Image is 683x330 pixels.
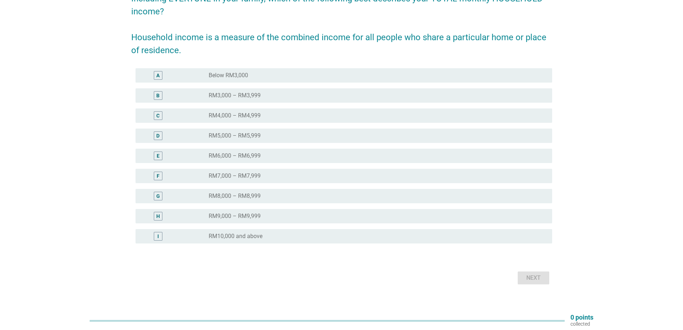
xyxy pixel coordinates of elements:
label: RM4,000 – RM4,999 [209,112,261,119]
div: B [156,92,160,99]
div: D [156,132,160,140]
label: RM3,000 – RM3,999 [209,92,261,99]
div: H [156,213,160,220]
div: A [156,72,160,79]
div: G [156,192,160,200]
label: RM10,000 and above [209,233,262,240]
div: I [157,233,159,240]
label: RM8,000 – RM8,999 [209,192,261,200]
p: 0 points [570,314,593,321]
div: C [156,112,160,120]
div: E [157,152,160,160]
p: collected [570,321,593,327]
div: F [157,172,160,180]
label: RM6,000 – RM6,999 [209,152,261,159]
label: Below RM3,000 [209,72,248,79]
label: RM5,000 – RM5,999 [209,132,261,139]
label: RM7,000 – RM7,999 [209,172,261,180]
label: RM9,000 – RM9,999 [209,213,261,220]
